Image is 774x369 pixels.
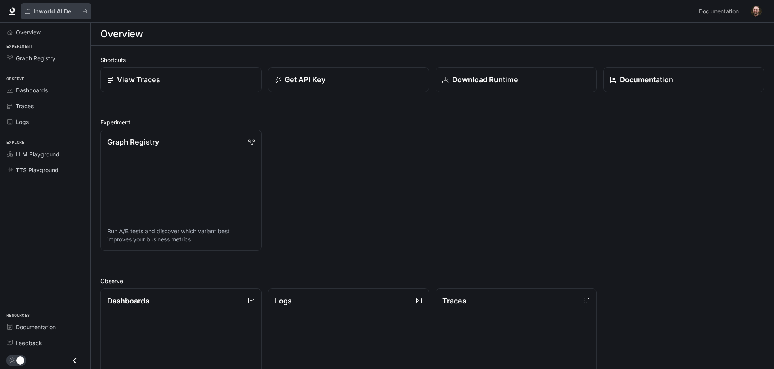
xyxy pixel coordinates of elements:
a: Graph RegistryRun A/B tests and discover which variant best improves your business metrics [100,130,262,251]
a: Overview [3,25,87,39]
span: Dark mode toggle [16,356,24,365]
p: View Traces [117,74,160,85]
p: Traces [442,295,466,306]
a: Dashboards [3,83,87,97]
span: Overview [16,28,41,36]
a: Logs [3,115,87,129]
span: Documentation [699,6,739,17]
p: Logs [275,295,292,306]
a: LLM Playground [3,147,87,161]
button: Get API Key [268,67,429,92]
p: Get API Key [285,74,325,85]
a: Feedback [3,336,87,350]
a: View Traces [100,67,262,92]
span: Feedback [16,339,42,347]
a: Graph Registry [3,51,87,65]
a: Download Runtime [436,67,597,92]
a: Documentation [695,3,745,19]
p: Download Runtime [452,74,518,85]
span: Documentation [16,323,56,331]
span: Logs [16,117,29,126]
p: Documentation [620,74,673,85]
p: Run A/B tests and discover which variant best improves your business metrics [107,227,255,243]
h2: Experiment [100,118,764,126]
span: Traces [16,102,34,110]
span: Graph Registry [16,54,55,62]
a: TTS Playground [3,163,87,177]
h2: Shortcuts [100,55,764,64]
span: Dashboards [16,86,48,94]
img: User avatar [751,6,762,17]
span: LLM Playground [16,150,60,158]
h1: Overview [100,26,143,42]
p: Dashboards [107,295,149,306]
span: TTS Playground [16,166,59,174]
button: Close drawer [66,352,84,369]
h2: Observe [100,277,764,285]
a: Documentation [603,67,764,92]
p: Inworld AI Demos [34,8,79,15]
a: Traces [3,99,87,113]
button: User avatar [748,3,764,19]
button: All workspaces [21,3,91,19]
p: Graph Registry [107,137,159,147]
a: Documentation [3,320,87,334]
